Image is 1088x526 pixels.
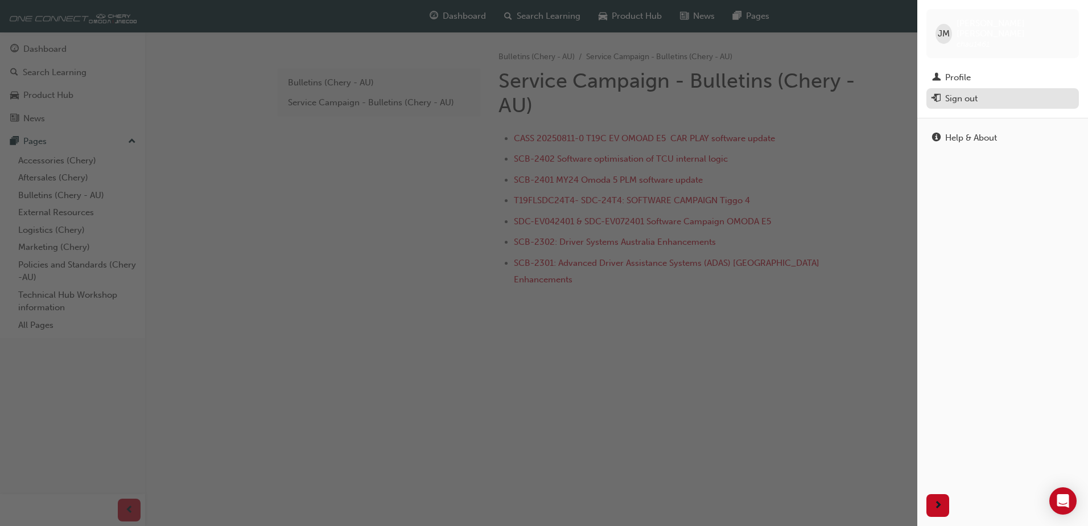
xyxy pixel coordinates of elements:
span: JM [938,27,950,40]
button: Sign out [926,88,1079,109]
span: exit-icon [932,94,941,104]
span: info-icon [932,133,941,143]
div: Open Intercom Messenger [1049,487,1077,515]
a: Help & About [926,128,1079,149]
div: Help & About [945,131,997,145]
span: [PERSON_NAME] [PERSON_NAME] [957,18,1070,39]
a: Profile [926,67,1079,88]
div: Profile [945,71,971,84]
div: Sign out [945,92,978,105]
span: next-icon [934,499,942,513]
span: chau1461 [957,39,990,49]
span: man-icon [932,73,941,83]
